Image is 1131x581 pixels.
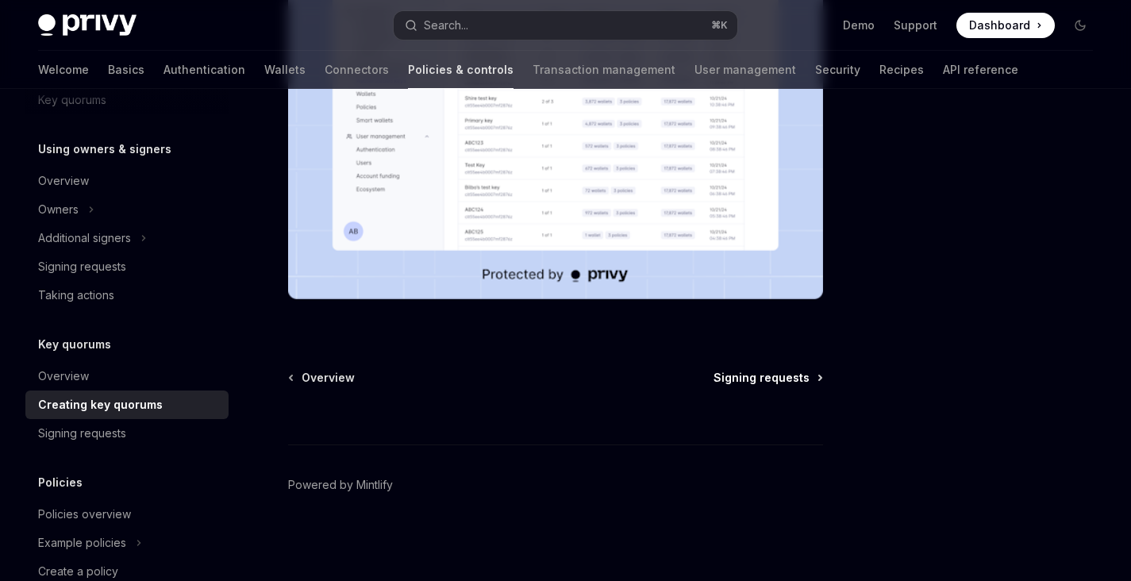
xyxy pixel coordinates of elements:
[25,500,229,529] a: Policies overview
[38,562,118,581] div: Create a policy
[408,51,514,89] a: Policies & controls
[264,51,306,89] a: Wallets
[694,51,796,89] a: User management
[394,11,737,40] button: Open search
[25,391,229,419] a: Creating key quorums
[969,17,1030,33] span: Dashboard
[879,51,924,89] a: Recipes
[25,419,229,448] a: Signing requests
[25,281,229,310] a: Taking actions
[325,51,389,89] a: Connectors
[25,224,229,252] button: Toggle Additional signers section
[38,533,126,552] div: Example policies
[25,529,229,557] button: Toggle Example policies section
[38,257,126,276] div: Signing requests
[533,51,675,89] a: Transaction management
[711,19,728,32] span: ⌘ K
[302,370,355,386] span: Overview
[25,252,229,281] a: Signing requests
[38,51,89,89] a: Welcome
[956,13,1055,38] a: Dashboard
[38,171,89,190] div: Overview
[163,51,245,89] a: Authentication
[38,14,137,37] img: dark logo
[424,16,468,35] div: Search...
[894,17,937,33] a: Support
[38,200,79,219] div: Owners
[714,370,810,386] span: Signing requests
[38,473,83,492] h5: Policies
[25,362,229,391] a: Overview
[815,51,860,89] a: Security
[843,17,875,33] a: Demo
[38,424,126,443] div: Signing requests
[38,140,171,159] h5: Using owners & signers
[38,335,111,354] h5: Key quorums
[38,229,131,248] div: Additional signers
[38,367,89,386] div: Overview
[943,51,1018,89] a: API reference
[1068,13,1093,38] button: Toggle dark mode
[38,505,131,524] div: Policies overview
[38,286,114,305] div: Taking actions
[25,195,229,224] button: Toggle Owners section
[288,477,393,493] a: Powered by Mintlify
[25,167,229,195] a: Overview
[714,370,821,386] a: Signing requests
[38,395,163,414] div: Creating key quorums
[108,51,144,89] a: Basics
[290,370,355,386] a: Overview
